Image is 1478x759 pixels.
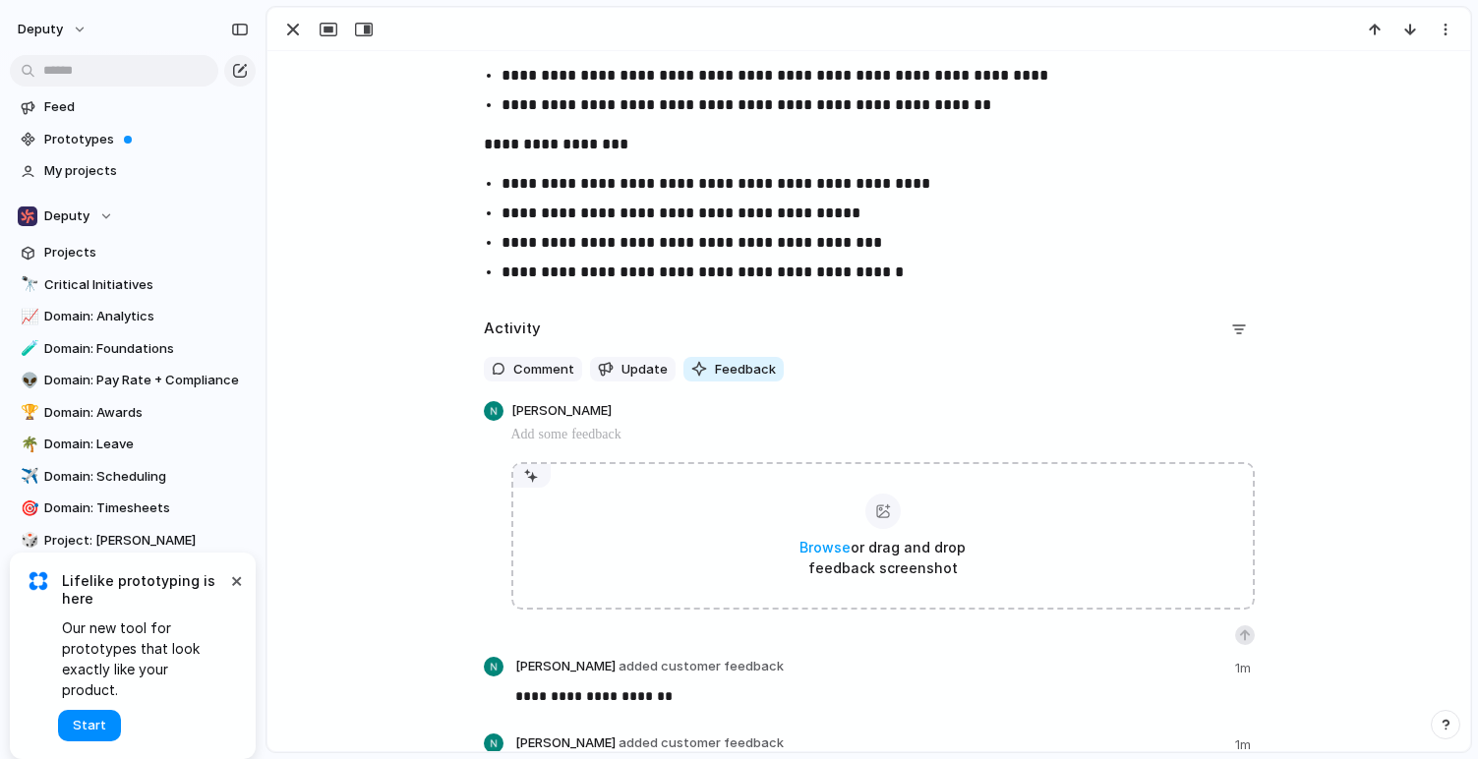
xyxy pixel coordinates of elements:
a: 🎲Project: [PERSON_NAME] [10,526,256,555]
a: Feed [10,92,256,122]
button: deputy [9,14,97,45]
button: 🎲 [18,531,37,551]
span: Project: [PERSON_NAME] [44,531,249,551]
div: 🔭 [21,273,34,296]
span: 1m [1235,735,1255,755]
button: Feedback [683,357,784,382]
span: Critical Initiatives [44,275,249,295]
a: 📈Domain: Analytics [10,302,256,331]
div: 🧪 [21,337,34,360]
span: Projects [44,243,249,263]
span: Feedback [715,360,776,379]
a: Prototypes [10,125,256,154]
div: 🏆 [21,401,34,424]
span: Domain: Foundations [44,339,249,359]
button: Start [58,710,121,741]
button: 🌴 [18,435,37,454]
button: 👽 [18,371,37,390]
div: 📈 [21,306,34,328]
span: Lifelike prototyping is here [62,572,226,608]
div: 👽 [21,370,34,392]
span: 1m [1235,659,1255,678]
span: Update [621,360,668,379]
a: 🧪Domain: Foundations [10,334,256,364]
a: Projects [10,238,256,267]
span: [PERSON_NAME] [511,401,612,423]
div: 🧊Ecosystem [10,557,256,587]
a: 🎯Domain: Timesheets [10,494,256,523]
span: Domain: Pay Rate + Compliance [44,371,249,390]
span: Feed [44,97,249,117]
button: Dismiss [224,568,248,592]
h2: Activity [484,318,541,340]
button: 🏆 [18,403,37,423]
a: 🔭Critical Initiatives [10,270,256,300]
span: Start [73,716,106,735]
span: Domain: Awards [44,403,249,423]
div: 🌴 [21,434,34,456]
span: My projects [44,161,249,181]
button: Update [590,357,676,382]
span: Domain: Leave [44,435,249,454]
button: 🔭 [18,275,37,295]
button: Comment [484,357,582,382]
span: Our new tool for prototypes that look exactly like your product. [62,617,226,700]
div: 🎯 [21,497,34,520]
button: 🎯 [18,498,37,518]
button: Deputy [10,202,256,231]
span: Domain: Timesheets [44,498,249,518]
span: Domain: Scheduling [44,467,249,487]
span: deputy [18,20,63,39]
a: ✈️Domain: Scheduling [10,462,256,492]
button: 🧪 [18,339,37,359]
span: Domain: Analytics [44,307,249,326]
span: Prototypes [44,130,249,149]
div: ✈️ [21,465,34,488]
button: ✈️ [18,467,37,487]
button: 📈 [18,307,37,326]
span: or drag and drop feedback screenshot [785,537,981,578]
a: 🏆Domain: Awards [10,398,256,428]
div: 🎲 [21,529,34,552]
a: 👽Domain: Pay Rate + Compliance [10,366,256,395]
a: 🌴Domain: Leave [10,430,256,459]
span: Deputy [44,206,89,226]
span: added customer feedback [619,734,784,750]
span: [PERSON_NAME] [515,657,784,676]
span: Comment [513,360,574,379]
span: added customer feedback [619,658,784,673]
span: [PERSON_NAME] [515,733,784,753]
a: My projects [10,156,256,186]
span: Browse [799,539,851,555]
